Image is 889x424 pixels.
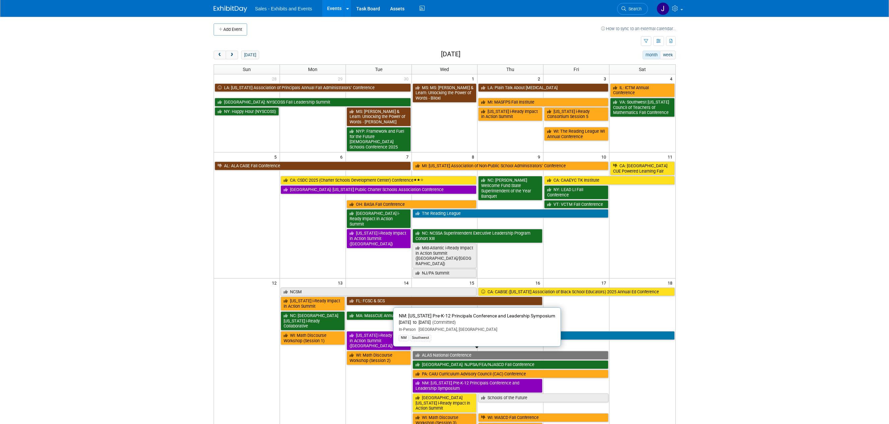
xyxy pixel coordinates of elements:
a: NY: Happy Hour (NYSCOSS) [215,107,279,116]
span: NM: [US_STATE] Pre-K-12 Principals Conference and Leadership Symposium [399,313,555,318]
a: AL: ALA CASE Fall Conference [215,162,411,170]
a: [US_STATE] i-Ready Impact in Action Summit [478,107,542,121]
span: 10 [601,153,609,161]
span: 29 [337,74,346,83]
span: 16 [535,279,543,287]
img: ExhibitDay [214,6,247,12]
button: next [226,51,238,59]
a: VT: VCTM Fall Conference [544,200,608,209]
button: Add Event [214,23,247,36]
a: MA: MassCUE Annual Conference [347,311,543,320]
div: [DATE] to [DATE] [399,320,555,325]
a: The Reading League [413,209,609,218]
span: 28 [271,74,280,83]
span: 14 [403,279,412,287]
a: [US_STATE] i-Ready Impact in Action Summit [281,297,345,310]
span: 30 [403,74,412,83]
a: [GEOGRAPHIC_DATA]: NJPSA/FEA/NJASCD Fall Conference [413,360,609,369]
a: NM: [US_STATE] Pre-K-12 Principals Conference and Leadership Symposium [413,379,543,392]
span: 18 [667,279,675,287]
a: IL: ICTM Annual Conference [610,83,674,97]
a: How to sync to an external calendar... [601,26,676,31]
a: MS: [PERSON_NAME] & Learn: Unlocking the Power of Words - [PERSON_NAME] [347,107,411,126]
span: Sat [639,67,646,72]
button: month [643,51,660,59]
span: 7 [405,153,412,161]
span: 15 [469,279,477,287]
a: Mid-Atlantic i-Ready Impact in Action Summit ([GEOGRAPHIC_DATA]/[GEOGRAPHIC_DATA]) [413,244,477,268]
a: PA: CAIU Curriculum Advisory Council (CAC) Conference [413,370,609,378]
a: [US_STATE] i-Ready Consortium Session 5 [544,107,608,121]
a: [GEOGRAPHIC_DATA]: [US_STATE] Public Charter Schools Association Conference [281,185,477,194]
span: 17 [601,279,609,287]
a: NCSM [281,288,477,296]
span: 1 [471,74,477,83]
a: [US_STATE] i-Ready Impact in Action Summit ([GEOGRAPHIC_DATA]) [347,229,411,248]
span: Thu [506,67,514,72]
a: NC: NCSSA Superintendent Executive Leadership Program Cohort XIII [413,229,543,243]
a: VA: Southwest [US_STATE] Council of Teachers of Mathematics Fall Conference [610,98,674,117]
a: LA: Plain Talk About [MEDICAL_DATA] [478,83,608,92]
span: 12 [271,279,280,287]
span: Tue [375,67,382,72]
a: CA: CABSE ([US_STATE] Association of Black School Educators) 2025 Annual Ed Conference [478,288,674,296]
a: Search [617,3,648,15]
img: Joe Quinn [657,2,669,15]
span: [GEOGRAPHIC_DATA], [GEOGRAPHIC_DATA] [416,327,497,332]
a: [GEOGRAPHIC_DATA] i-Ready Impact in Action Summit [347,209,411,228]
a: NYP: Framework and Fuel for the Future [DEMOGRAPHIC_DATA] Schools Conference 2025 [347,127,411,152]
a: NC: [PERSON_NAME] Wellcome Fund State Superintendent of the Year Banquet [478,176,542,200]
a: [US_STATE] i-Ready Impact in Action Summit ([GEOGRAPHIC_DATA]) [347,331,411,350]
a: OH: BASA Fall Conference [347,200,477,209]
a: LA: [US_STATE] Association of Principals Annual Fall Administrators’ Conference [215,83,411,92]
span: 4 [669,74,675,83]
a: WI: The Reading League WI Annual Conference [544,127,608,141]
span: Wed [440,67,449,72]
a: CA: CSDC 2025 (Charter Schools Development Center) Conference [281,176,477,185]
span: Sun [243,67,251,72]
a: WI: Math Discourse Workshop (Session 2) [347,351,411,365]
a: Schools of the Future [478,393,608,402]
span: 13 [337,279,346,287]
a: [GEOGRAPHIC_DATA][US_STATE] i-Ready Impact in Action Summit [413,393,477,413]
span: In-Person [399,327,416,332]
a: ALAS National Conference [413,351,609,360]
h2: [DATE] [441,51,460,58]
span: 9 [537,153,543,161]
a: WI: Math Discourse Workshop (Session 1) [281,331,345,345]
a: MI: MASFPS Fall Institute [478,98,608,107]
a: NY: LEAD LI Fall Conference [544,185,608,199]
span: Mon [308,67,317,72]
a: MI: [US_STATE] Association of Non-Public School Administrators’ Conference [413,162,609,170]
span: Sales - Exhibits and Events [255,6,312,11]
span: 3 [603,74,609,83]
span: 6 [340,153,346,161]
span: 5 [274,153,280,161]
a: NJ/PA Summit [413,269,477,278]
button: prev [214,51,226,59]
a: CA: [GEOGRAPHIC_DATA] CUE Powered Learning Fair [610,162,674,175]
a: WI: WASCD Fall Conference [478,413,608,422]
div: Southwest [410,335,431,341]
a: FL: FCSC & SCS [347,297,543,305]
span: (Committed) [431,320,456,325]
span: Fri [574,67,579,72]
span: 8 [471,153,477,161]
button: week [660,51,675,59]
div: NM [399,335,409,341]
span: 11 [667,153,675,161]
button: [DATE] [241,51,259,59]
span: 2 [537,74,543,83]
span: Search [626,6,642,11]
a: MS: MS: [PERSON_NAME] & Learn: Unlocking the Power of Words - Biloxi [413,83,477,103]
a: NC: [GEOGRAPHIC_DATA][US_STATE] i-Ready Collaborative [281,311,345,330]
a: CA: CAAEYC TK Institute [544,176,674,185]
a: [GEOGRAPHIC_DATA]: NYSCOSS Fall Leadership Summit [215,98,411,107]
